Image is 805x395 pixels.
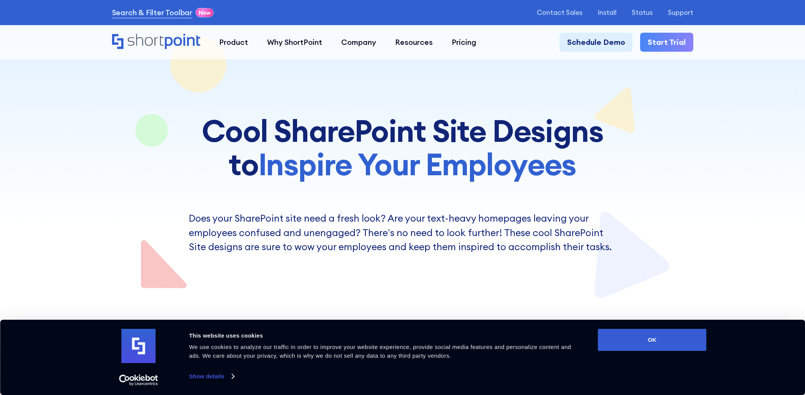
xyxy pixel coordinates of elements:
[189,114,616,181] h1: Cool SharePoint Site Designs to
[258,145,576,183] span: Inspire Your Employees
[189,211,616,254] p: Does your SharePoint site need a fresh look? Are your text-heavy homepages leaving your employees...
[640,33,693,52] a: Start Trial
[560,33,633,52] a: Schedule Demo
[189,331,581,340] div: This website uses cookies
[668,9,693,16] a: Support
[189,344,571,359] span: We use cookies to analyze our traffic in order to improve your website experience, provide social...
[122,329,156,363] img: logo
[219,36,248,48] div: Product
[537,9,582,16] a: Contact Sales
[332,33,386,52] a: Company
[112,34,201,50] a: Home
[452,36,476,48] div: Pricing
[105,374,172,386] a: Usercentrics Cookiebot - opens in a new window
[210,33,258,52] a: Product
[112,7,192,18] a: Search & Filter Toolbar
[341,36,376,48] div: Company
[632,9,653,16] a: Status
[267,36,322,48] div: Why ShortPoint
[189,371,234,382] a: Show details
[598,329,707,351] button: OK
[442,33,486,52] a: Pricing
[258,33,332,52] a: Why ShortPoint
[386,33,442,52] a: Resources
[598,9,617,16] a: Install
[395,36,433,48] div: Resources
